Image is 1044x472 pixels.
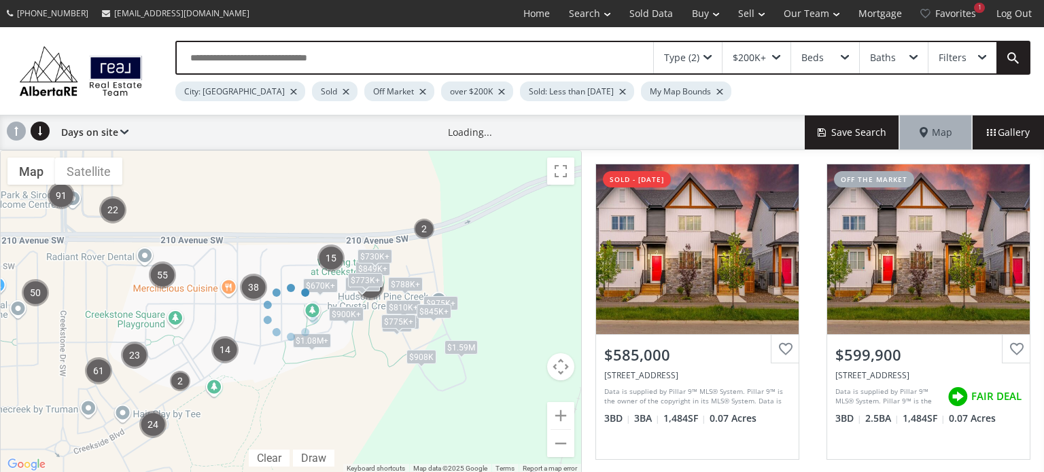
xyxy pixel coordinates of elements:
div: 56 Creekside Boulevard SW, Calgary, AB T2X4R1 [604,369,790,381]
div: Loading... [448,126,492,139]
span: 2.5 BA [865,412,899,425]
div: City: [GEOGRAPHIC_DATA] [175,81,305,101]
span: 1,484 SF [663,412,706,425]
div: Baths [870,53,896,62]
span: Gallery [987,126,1030,139]
div: 56 Creekside Boulevard SW, Calgary, AB T2X4R1 [835,369,1022,381]
div: $599,900 [835,344,1022,365]
div: Data is supplied by Pillar 9™ MLS® System. Pillar 9™ is the owner of the copyright in its MLS® Sy... [835,386,941,407]
div: Sold: Less than [DATE] [520,81,634,101]
div: Data is supplied by Pillar 9™ MLS® System. Pillar 9™ is the owner of the copyright in its MLS® Sy... [604,386,787,407]
div: Type (2) [664,53,699,62]
div: Sold [312,81,358,101]
span: 0.07 Acres [949,412,996,425]
span: 1,484 SF [903,412,945,425]
span: Map [920,126,952,139]
button: Save Search [805,115,900,149]
div: over $200K [441,81,513,101]
div: Off Market [364,81,434,101]
span: 0.07 Acres [710,412,756,425]
span: 3 BD [604,412,631,425]
div: $200K+ [733,53,766,62]
span: [PHONE_NUMBER] [17,7,88,19]
div: Filters [939,53,967,62]
div: Map [900,115,972,149]
img: rating icon [944,383,971,410]
span: 3 BA [634,412,660,425]
div: My Map Bounds [641,81,731,101]
div: $585,000 [604,344,790,365]
div: 1 [974,3,985,13]
span: [EMAIL_ADDRESS][DOMAIN_NAME] [114,7,249,19]
span: FAIR DEAL [971,389,1022,403]
div: Days on site [54,115,128,149]
div: Beds [801,53,824,62]
span: 3 BD [835,412,862,425]
div: Gallery [972,115,1044,149]
img: Logo [14,43,148,98]
a: [EMAIL_ADDRESS][DOMAIN_NAME] [95,1,256,26]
